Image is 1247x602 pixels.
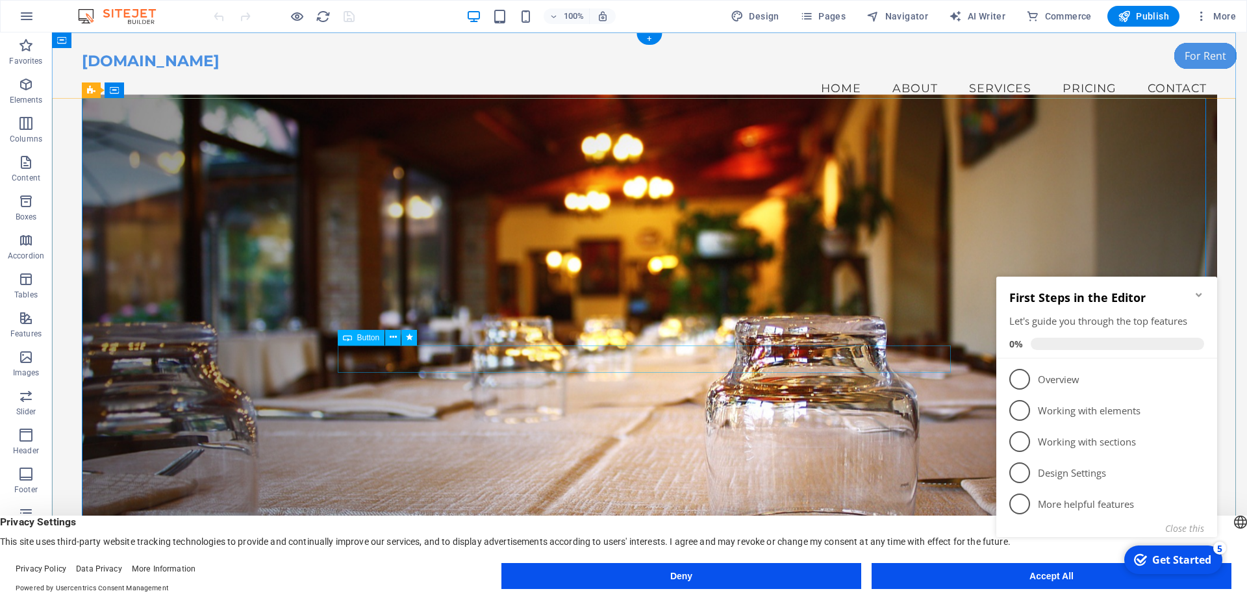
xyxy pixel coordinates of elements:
span: Navigator [866,10,928,23]
div: Minimize checklist [203,26,213,36]
span: Publish [1118,10,1169,23]
div: Design (Ctrl+Alt+Y) [725,6,785,27]
button: Close this [174,258,213,271]
h2: First Steps in the Editor [18,26,213,42]
button: Commerce [1021,6,1097,27]
span: 0% [18,74,40,86]
div: Get Started 5 items remaining, 0% complete [133,282,231,310]
p: Favorites [9,56,42,66]
h6: 100% [563,8,584,24]
li: Overview [5,100,226,131]
p: Working with sections [47,171,203,185]
button: AI Writer [944,6,1011,27]
p: Images [13,368,40,378]
p: Columns [10,134,42,144]
li: More helpful features [5,225,226,256]
p: Design Settings [47,203,203,216]
i: On resize automatically adjust zoom level to fit chosen device. [597,10,609,22]
img: Editor Logo [75,8,172,24]
p: Tables [14,290,38,300]
div: For Rent [1122,10,1185,36]
button: 3 [30,547,46,550]
li: Working with elements [5,131,226,162]
button: Navigator [861,6,933,27]
div: Let's guide you through the top features [18,51,213,64]
button: reload [315,8,331,24]
button: 1 [30,516,46,519]
span: Design [731,10,779,23]
span: Pages [800,10,846,23]
span: AI Writer [949,10,1005,23]
p: More helpful features [47,234,203,247]
button: Pages [795,6,851,27]
p: Working with elements [47,140,203,154]
i: Reload page [316,9,331,24]
button: Click here to leave preview mode and continue editing [289,8,305,24]
button: 2 [30,531,46,534]
p: Slider [16,407,36,417]
p: Content [12,173,40,183]
li: Design Settings [5,194,226,225]
button: More [1190,6,1241,27]
span: More [1195,10,1236,23]
p: Elements [10,95,43,105]
div: 5 [222,278,235,291]
p: Accordion [8,251,44,261]
div: Get Started [161,289,220,303]
div: + [636,33,662,45]
p: Footer [14,484,38,495]
span: Commerce [1026,10,1092,23]
button: 100% [544,8,590,24]
span: Button [357,334,380,342]
button: Publish [1107,6,1179,27]
p: Header [13,445,39,456]
p: Features [10,329,42,339]
p: Boxes [16,212,37,222]
li: Working with sections [5,162,226,194]
button: Design [725,6,785,27]
p: Overview [47,109,203,123]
